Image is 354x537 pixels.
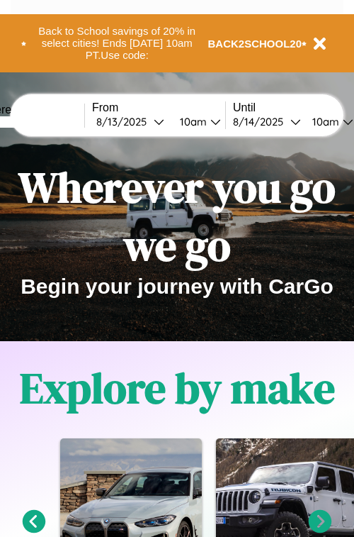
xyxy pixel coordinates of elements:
div: 8 / 13 / 2025 [96,115,154,128]
h1: Explore by make [20,359,335,417]
button: 10am [169,114,225,129]
div: 10am [173,115,210,128]
div: 8 / 14 / 2025 [233,115,290,128]
button: Back to School savings of 20% in select cities! Ends [DATE] 10am PT.Use code: [26,21,208,65]
label: From [92,101,225,114]
div: 10am [305,115,343,128]
button: 8/13/2025 [92,114,169,129]
b: BACK2SCHOOL20 [208,38,302,50]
